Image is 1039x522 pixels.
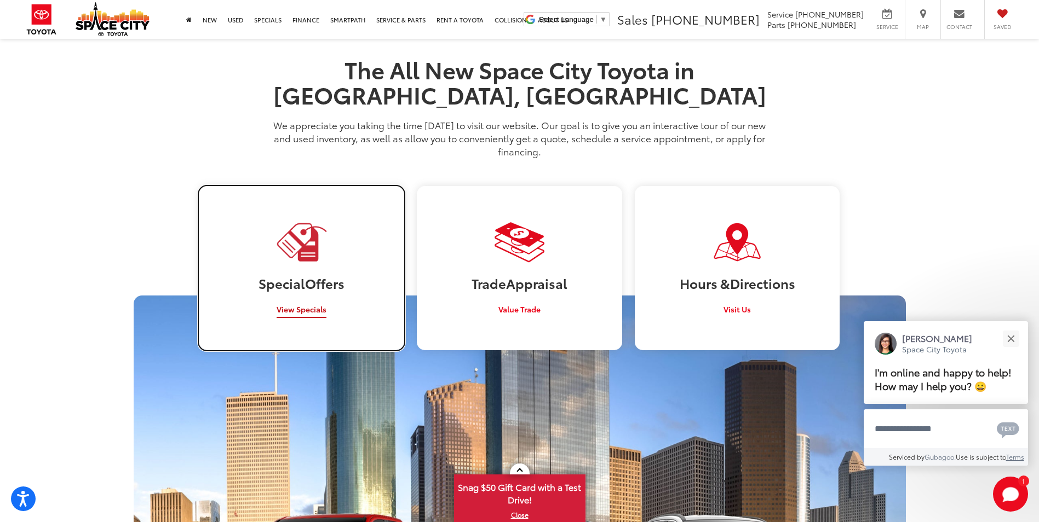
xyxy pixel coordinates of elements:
span: Map [911,23,935,31]
a: TradeAppraisal Value Trade [417,186,622,350]
button: Toggle Chat Window [993,477,1028,512]
button: Close [999,327,1023,350]
span: Use is subject to [956,452,1006,461]
textarea: Type your message [864,409,1028,449]
span: Service [767,9,793,20]
span: Saved [990,23,1014,31]
p: [PERSON_NAME] [902,332,972,344]
img: Visit Our Dealership [495,222,545,263]
h1: The All New Space City Toyota in [GEOGRAPHIC_DATA], [GEOGRAPHIC_DATA] [265,56,774,107]
span: ▼ [600,15,607,24]
span: [PHONE_NUMBER] [788,19,856,30]
a: Terms [1006,452,1024,461]
span: ​ [596,15,597,24]
svg: Start Chat [993,477,1028,512]
span: Select Language [539,15,594,24]
h3: Trade Appraisal [425,276,613,290]
span: Serviced by [889,452,925,461]
a: SpecialOffers View Specials [199,186,404,350]
span: I'm online and happy to help! How may I help you? 😀 [875,365,1012,393]
span: Value Trade [498,304,541,315]
span: Contact [946,23,972,31]
button: Chat with SMS [994,416,1023,441]
img: Space City Toyota [76,2,150,36]
img: Visit Our Dealership [712,222,762,263]
h3: Hours & Directions [643,276,831,290]
p: We appreciate you taking the time [DATE] to visit our website. Our goal is to give you an interac... [265,118,774,158]
a: Gubagoo. [925,452,956,461]
span: View Specials [277,304,326,315]
p: Space City Toyota [902,344,972,355]
span: Sales [617,10,648,28]
img: Visit Our Dealership [275,221,328,264]
span: [PHONE_NUMBER] [795,9,864,20]
span: Service [875,23,899,31]
span: [PHONE_NUMBER] [651,10,760,28]
div: Close[PERSON_NAME]Space City ToyotaI'm online and happy to help! How may I help you? 😀Type your m... [864,321,1028,466]
h3: Special Offers [207,276,395,290]
a: Hours &Directions Visit Us [635,186,840,350]
span: Parts [767,19,785,30]
span: 1 [1022,478,1025,483]
svg: Text [997,421,1019,438]
span: Visit Us [724,304,751,315]
span: Snag $50 Gift Card with a Test Drive! [455,475,584,509]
